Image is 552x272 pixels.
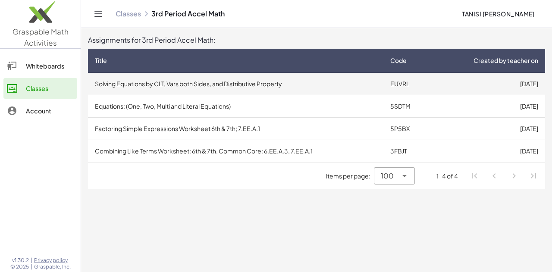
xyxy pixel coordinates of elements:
a: Privacy policy [34,257,71,264]
div: 1-4 of 4 [436,172,458,181]
td: 5P5BX [383,118,433,140]
span: Code [390,56,407,65]
button: Toggle navigation [91,7,105,21]
span: Graspable Math Activities [13,27,69,47]
td: Equations: (One, Two, Multi and Literal Equations) [88,95,383,118]
td: 5SDTM [383,95,433,118]
td: Combining Like Terms Worksheet: 6th & 7th. Common Core: 6.EE.A.3, 7.EE.A.1 [88,140,383,163]
div: Classes [26,83,74,94]
button: Tanisi [PERSON_NAME] [455,6,542,22]
div: Whiteboards [26,61,74,71]
td: EUVRL [383,73,433,95]
span: 100 [381,171,394,181]
span: Tanisi [PERSON_NAME] [462,10,535,18]
span: © 2025 [10,263,29,270]
a: Classes [3,78,77,99]
span: Created by teacher on [474,56,538,65]
td: Solving Equations by CLT, Vars both Sides, and Distributive Property [88,73,383,95]
td: [DATE] [433,118,545,140]
td: 3FBJT [383,140,433,163]
div: Account [26,106,74,116]
span: | [31,257,32,264]
div: Assignments for 3rd Period Accel Math: [88,35,545,45]
td: [DATE] [433,73,545,95]
span: | [31,263,32,270]
nav: Pagination Navigation [465,166,543,186]
span: v1.30.2 [12,257,29,264]
td: [DATE] [433,140,545,163]
a: Account [3,100,77,121]
span: Items per page: [326,172,374,181]
a: Classes [116,9,141,18]
td: Factoring Simple Expressions Worksheet 6th & 7th; 7.EE.A.1 [88,118,383,140]
span: Graspable, Inc. [34,263,71,270]
td: [DATE] [433,95,545,118]
a: Whiteboards [3,56,77,76]
span: Title [95,56,107,65]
